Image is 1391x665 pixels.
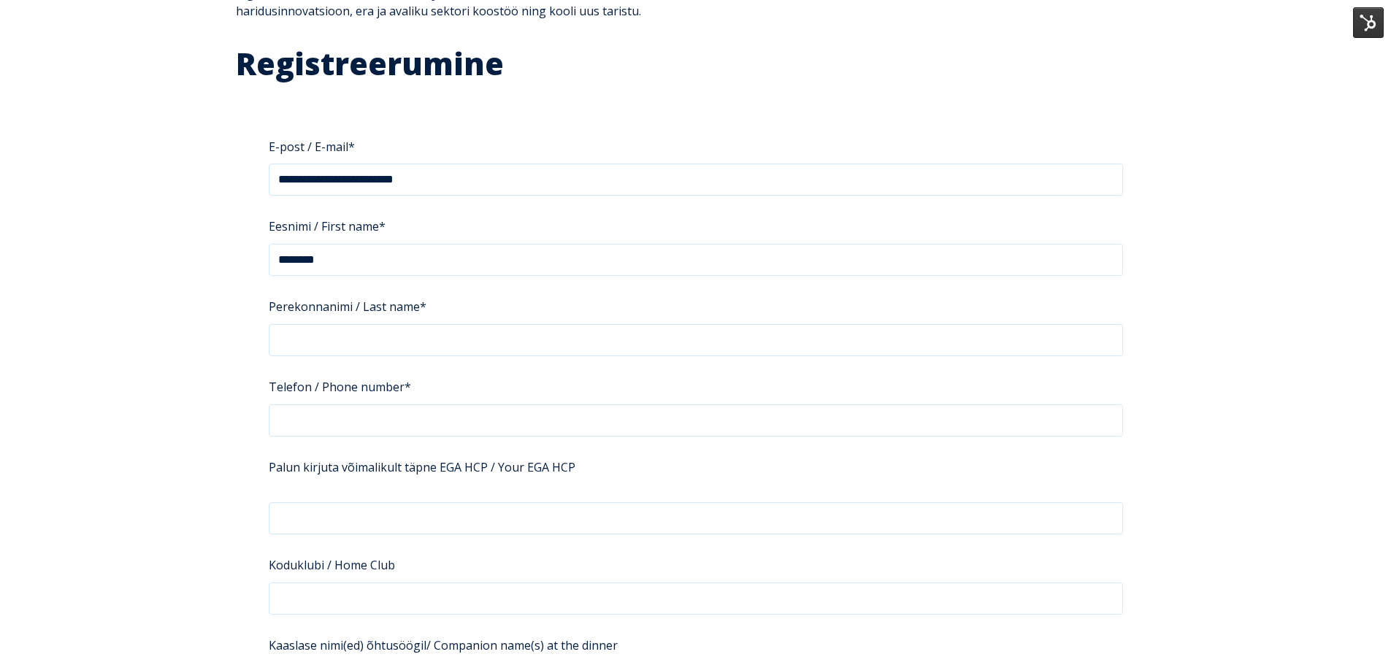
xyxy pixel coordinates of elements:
span: Telefon / Phone number [269,374,405,399]
span: Eesnimi / First name [269,214,379,239]
span: Koduklubi / Home Club [269,553,395,577]
h2: Registreerumine [236,45,1156,83]
img: HubSpot Tools Menu Toggle [1353,7,1384,38]
span: Kaaslase nimi(ed) õhtusöögil/ Companion name(s) at the dinner [269,633,618,658]
span: E-post / E-mail [269,134,348,159]
p: Palun kirjuta võimalikult täpne EGA HCP / Your EGA HCP [269,458,1123,476]
span: Perekonnanimi / Last name [269,294,420,319]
